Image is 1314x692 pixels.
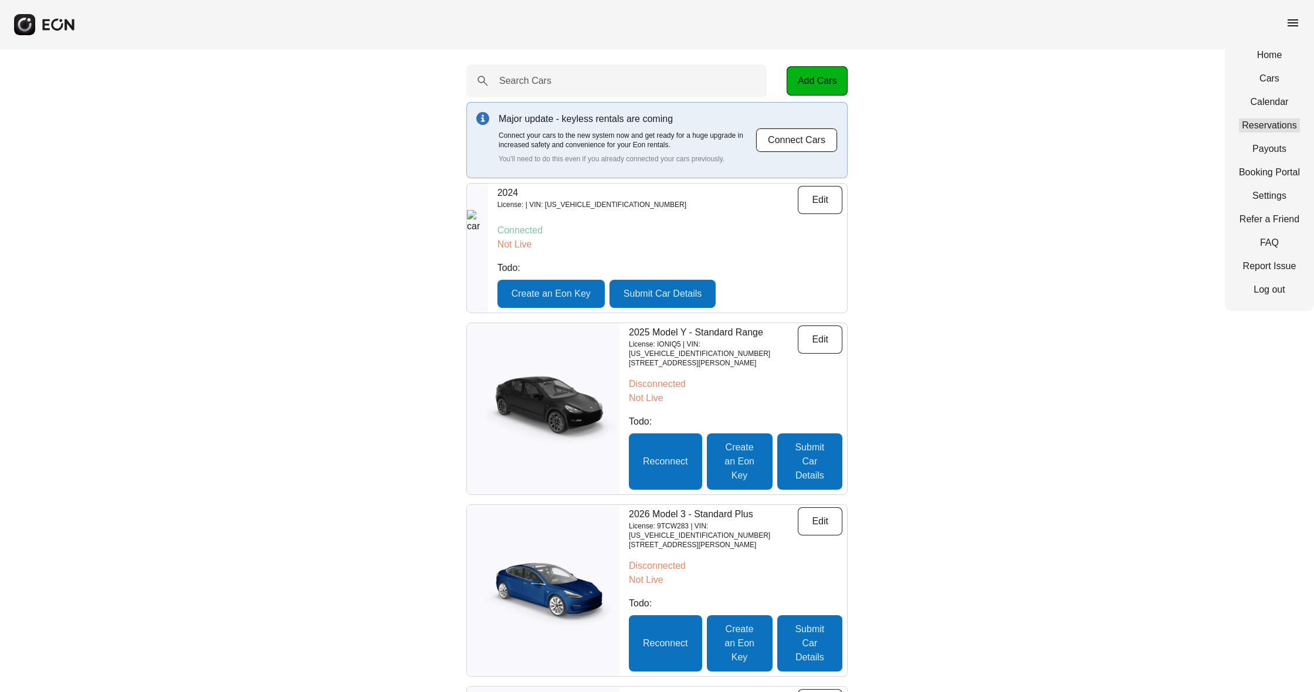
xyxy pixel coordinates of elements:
[629,433,702,490] button: Reconnect
[629,415,842,429] p: Todo:
[1239,48,1300,62] a: Home
[629,521,798,540] p: License: 9TCW283 | VIN: [US_VEHICLE_IDENTIFICATION_NUMBER]
[499,154,756,164] p: You'll need to do this even if you already connected your cars previously.
[629,573,842,587] p: Not Live
[1239,72,1300,86] a: Cars
[777,615,842,671] button: Submit Car Details
[629,559,842,573] p: Disconnected
[1239,189,1300,203] a: Settings
[609,280,716,308] button: Submit Car Details
[1239,142,1300,156] a: Payouts
[1239,118,1300,133] a: Reservations
[1286,16,1300,30] span: menu
[629,325,798,340] p: 2025 Model Y - Standard Range
[1239,236,1300,250] a: FAQ
[798,325,842,354] button: Edit
[497,186,686,200] p: 2024
[1239,95,1300,109] a: Calendar
[1239,212,1300,226] a: Refer a Friend
[497,238,842,252] p: Not Live
[787,66,848,96] button: Add Cars
[756,128,838,152] button: Connect Cars
[467,552,619,629] img: car
[798,186,842,214] button: Edit
[629,340,798,358] p: License: IONIQ5 | VIN: [US_VEHICLE_IDENTIFICATION_NUMBER]
[467,371,619,447] img: car
[497,261,842,275] p: Todo:
[497,223,842,238] p: Connected
[476,112,489,125] img: info
[1239,165,1300,179] a: Booking Portal
[629,358,798,368] p: [STREET_ADDRESS][PERSON_NAME]
[467,210,488,286] img: car
[629,615,702,671] button: Reconnect
[497,200,686,209] p: License: | VIN: [US_VEHICLE_IDENTIFICATION_NUMBER]
[629,596,842,610] p: Todo:
[629,377,842,391] p: Disconnected
[629,540,798,549] p: [STREET_ADDRESS][PERSON_NAME]
[497,280,605,308] button: Create an Eon Key
[1239,259,1300,273] a: Report Issue
[777,433,842,490] button: Submit Car Details
[499,112,756,126] p: Major update - keyless rentals are coming
[499,74,551,88] label: Search Cars
[798,507,842,535] button: Edit
[707,433,773,490] button: Create an Eon Key
[629,391,842,405] p: Not Live
[629,507,798,521] p: 2026 Model 3 - Standard Plus
[1239,283,1300,297] a: Log out
[499,131,756,150] p: Connect your cars to the new system now and get ready for a huge upgrade in increased safety and ...
[707,615,773,671] button: Create an Eon Key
